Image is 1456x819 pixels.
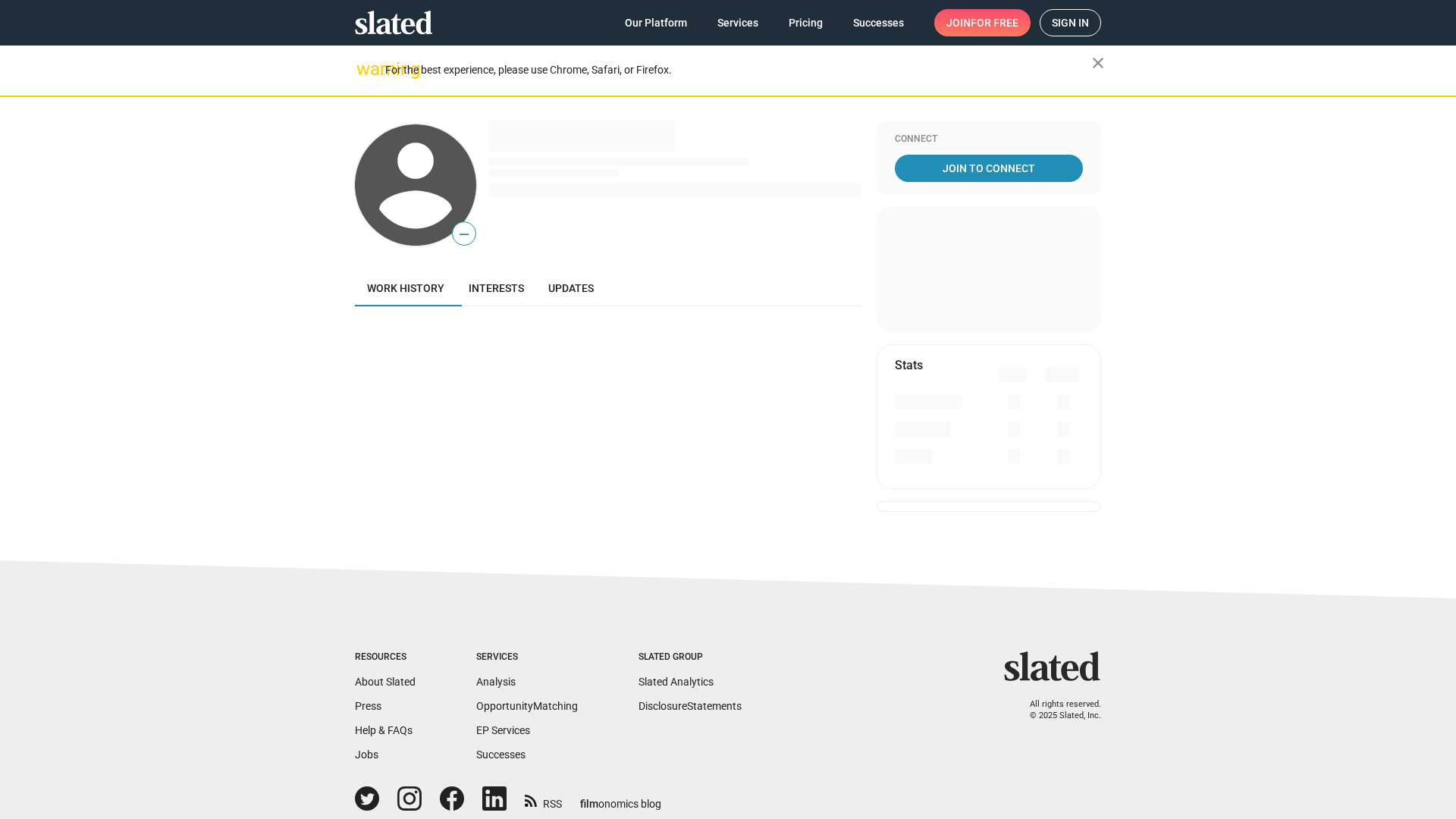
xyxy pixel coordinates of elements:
a: Pricing [777,9,835,36]
a: Updates [536,270,606,306]
a: About Slated [355,676,416,688]
span: Join To Connect [898,155,1080,182]
a: Successes [841,9,916,36]
span: Updates [548,282,594,294]
a: Slated Analytics [639,676,714,688]
a: Jobs [355,748,378,761]
div: Connect [895,133,1083,146]
div: For the best experience, please use Chrome, Safari, or Firefox. [385,60,1092,80]
a: RSS [525,788,562,811]
a: Sign in [1040,9,1101,36]
a: Work history [355,270,457,306]
span: for free [971,9,1018,36]
span: film [580,798,598,810]
a: Interests [457,270,536,306]
mat-icon: warning [356,60,375,78]
span: Our Platform [625,9,687,36]
span: Pricing [789,9,823,36]
a: Press [355,700,381,712]
a: Analysis [476,676,516,688]
mat-icon: close [1089,54,1107,72]
span: — [453,224,475,244]
span: Successes [853,9,904,36]
div: Resources [355,651,416,664]
span: Services [717,9,758,36]
span: Interests [469,282,524,294]
a: EP Services [476,724,530,736]
a: Joinfor free [934,9,1031,36]
a: Successes [476,748,526,761]
a: Join To Connect [895,155,1083,182]
p: All rights reserved. © 2025 Slated, Inc. [1014,699,1101,721]
div: Slated Group [639,651,742,664]
a: Our Platform [613,9,699,36]
span: Sign in [1052,10,1089,36]
a: OpportunityMatching [476,700,578,712]
span: Work history [367,282,444,294]
a: DisclosureStatements [639,700,742,712]
mat-card-title: Stats [895,357,923,373]
div: Services [476,651,578,664]
a: Help & FAQs [355,724,413,736]
a: filmonomics blog [580,785,661,811]
span: Join [946,9,1018,36]
a: Services [705,9,770,36]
